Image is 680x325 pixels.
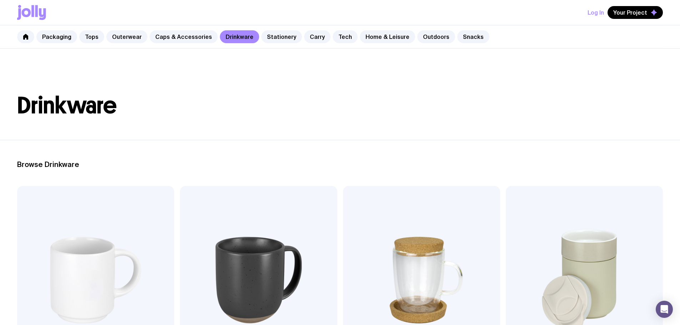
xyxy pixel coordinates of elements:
a: Outdoors [417,30,455,43]
a: Drinkware [220,30,259,43]
h2: Browse Drinkware [17,160,663,169]
button: Your Project [608,6,663,19]
button: Log In [588,6,604,19]
a: Snacks [457,30,489,43]
a: Caps & Accessories [150,30,218,43]
h1: Drinkware [17,94,663,117]
div: Open Intercom Messenger [656,301,673,318]
a: Tops [79,30,104,43]
a: Tech [333,30,358,43]
a: Home & Leisure [360,30,415,43]
a: Stationery [261,30,302,43]
a: Outerwear [106,30,147,43]
a: Carry [304,30,331,43]
a: Packaging [36,30,77,43]
span: Your Project [613,9,647,16]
